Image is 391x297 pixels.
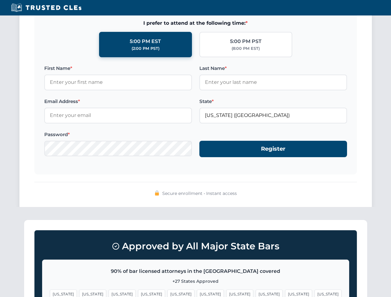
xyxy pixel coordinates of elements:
[162,190,237,197] span: Secure enrollment • Instant access
[132,45,159,52] div: (2:00 PM PST)
[44,108,192,123] input: Enter your email
[50,267,341,275] p: 90% of bar licensed attorneys in the [GEOGRAPHIC_DATA] covered
[44,65,192,72] label: First Name
[199,65,347,72] label: Last Name
[232,45,260,52] div: (8:00 PM EST)
[44,75,192,90] input: Enter your first name
[50,278,341,285] p: +27 States Approved
[199,141,347,157] button: Register
[199,98,347,105] label: State
[199,75,347,90] input: Enter your last name
[44,131,192,138] label: Password
[199,108,347,123] input: Florida (FL)
[42,238,349,255] h3: Approved by All Major State Bars
[9,3,83,12] img: Trusted CLEs
[44,98,192,105] label: Email Address
[44,19,347,27] span: I prefer to attend at the following time:
[154,191,159,196] img: 🔒
[130,37,161,45] div: 5:00 PM EST
[230,37,262,45] div: 5:00 PM PST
